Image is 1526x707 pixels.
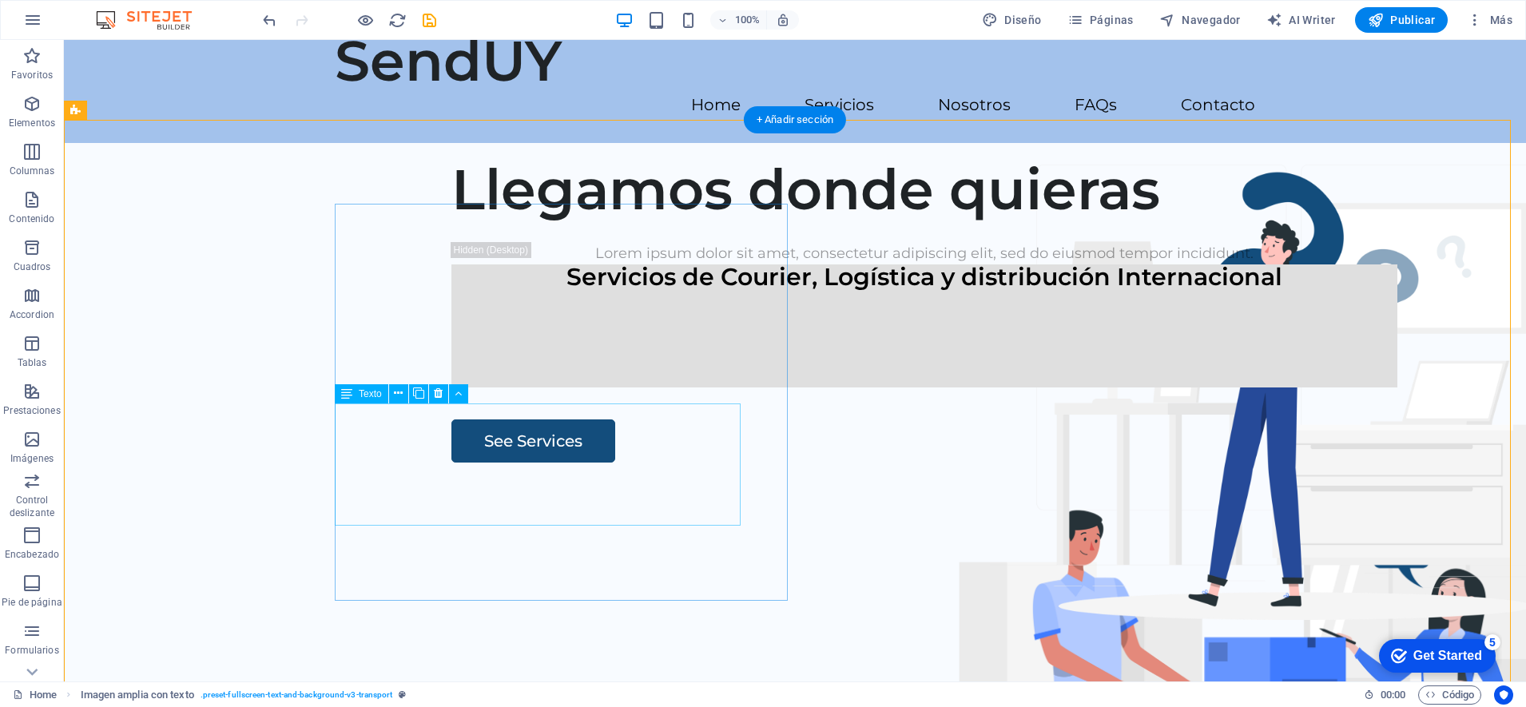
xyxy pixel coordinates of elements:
[81,685,407,705] nav: breadcrumb
[419,10,439,30] button: save
[5,644,58,657] p: Formularios
[81,685,194,705] span: Haz clic para seleccionar y doble clic para editar
[1494,685,1513,705] button: Usercentrics
[1266,12,1336,28] span: AI Writer
[710,10,767,30] button: 100%
[260,10,279,30] button: undo
[13,8,129,42] div: Get Started 5 items remaining, 0% complete
[1418,685,1481,705] button: Código
[388,11,407,30] i: Volver a cargar página
[1067,12,1134,28] span: Páginas
[2,596,62,609] p: Pie de página
[1368,12,1436,28] span: Publicar
[1260,7,1342,33] button: AI Writer
[3,404,60,417] p: Prestaciones
[118,3,134,19] div: 5
[359,389,382,399] span: Texto
[9,212,54,225] p: Contenido
[1355,7,1449,33] button: Publicar
[356,10,375,30] button: Haz clic para salir del modo de previsualización y seguir editando
[13,685,57,705] a: Haz clic para cancelar la selección y doble clic para abrir páginas
[734,10,760,30] h6: 100%
[1425,685,1474,705] span: Código
[776,13,790,27] i: Al redimensionar, ajustar el nivel de zoom automáticamente para ajustarse al dispositivo elegido.
[47,18,116,32] div: Get Started
[744,106,846,133] div: + Añadir sección
[260,11,279,30] i: Deshacer: Cambiar texto (Ctrl+Z)
[1381,685,1405,705] span: 00 00
[14,260,51,273] p: Cuadros
[10,165,55,177] p: Columnas
[1392,689,1394,701] span: :
[387,10,407,30] button: reload
[18,356,47,369] p: Tablas
[399,690,406,699] i: Este elemento es un preajuste personalizable
[1467,12,1512,28] span: Más
[1153,7,1247,33] button: Navegador
[420,11,439,30] i: Guardar (Ctrl+S)
[10,452,54,465] p: Imágenes
[1460,7,1519,33] button: Más
[1364,685,1406,705] h6: Tiempo de la sesión
[10,308,54,321] p: Accordion
[92,10,212,30] img: Editor Logo
[11,69,53,81] p: Favoritos
[1061,7,1140,33] button: Páginas
[1159,12,1241,28] span: Navegador
[982,12,1042,28] span: Diseño
[5,548,59,561] p: Encabezado
[201,685,393,705] span: . preset-fullscreen-text-and-background-v3-transport
[9,117,55,129] p: Elementos
[976,7,1048,33] button: Diseño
